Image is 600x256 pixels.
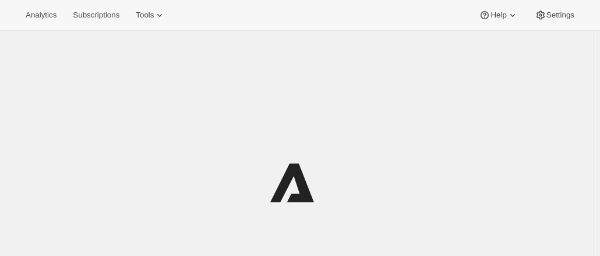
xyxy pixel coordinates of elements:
span: Help [490,10,506,20]
span: Settings [546,10,574,20]
button: Subscriptions [66,7,126,23]
span: Analytics [26,10,57,20]
span: Tools [136,10,154,20]
button: Settings [528,7,581,23]
button: Help [472,7,525,23]
button: Analytics [19,7,63,23]
button: Tools [129,7,172,23]
span: Subscriptions [73,10,119,20]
